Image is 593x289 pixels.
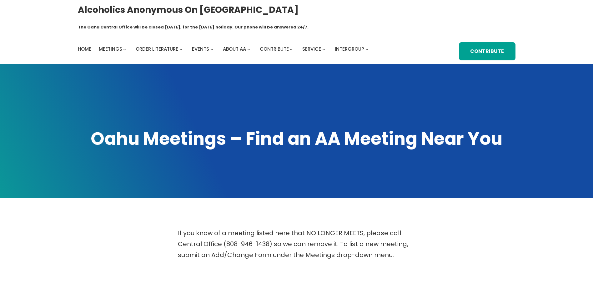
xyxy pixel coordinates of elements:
a: Intergroup [335,45,364,53]
span: Intergroup [335,46,364,52]
span: Contribute [260,46,289,52]
h1: Oahu Meetings – Find an AA Meeting Near You [78,127,515,151]
button: Meetings submenu [123,48,126,51]
span: About AA [223,46,246,52]
button: Events submenu [210,48,213,51]
nav: Intergroup [78,45,370,53]
button: About AA submenu [247,48,250,51]
button: Intergroup submenu [365,48,368,51]
span: Order Literature [136,46,178,52]
span: Home [78,46,91,52]
a: Contribute [459,42,515,60]
a: Home [78,45,91,53]
span: Meetings [99,46,122,52]
span: Service [302,46,321,52]
p: If you know of a meeting listed here that NO LONGER MEETS, please call Central Office (808-946-14... [178,228,415,261]
span: Events [192,46,209,52]
button: Order Literature submenu [179,48,182,51]
a: Contribute [260,45,289,53]
a: Alcoholics Anonymous on [GEOGRAPHIC_DATA] [78,2,299,18]
h1: The Oahu Central Office will be closed [DATE], for the [DATE] holiday. Our phone will be answered... [78,24,309,30]
button: Service submenu [322,48,325,51]
a: Service [302,45,321,53]
a: About AA [223,45,246,53]
a: Events [192,45,209,53]
button: Contribute submenu [290,48,293,51]
a: Meetings [99,45,122,53]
